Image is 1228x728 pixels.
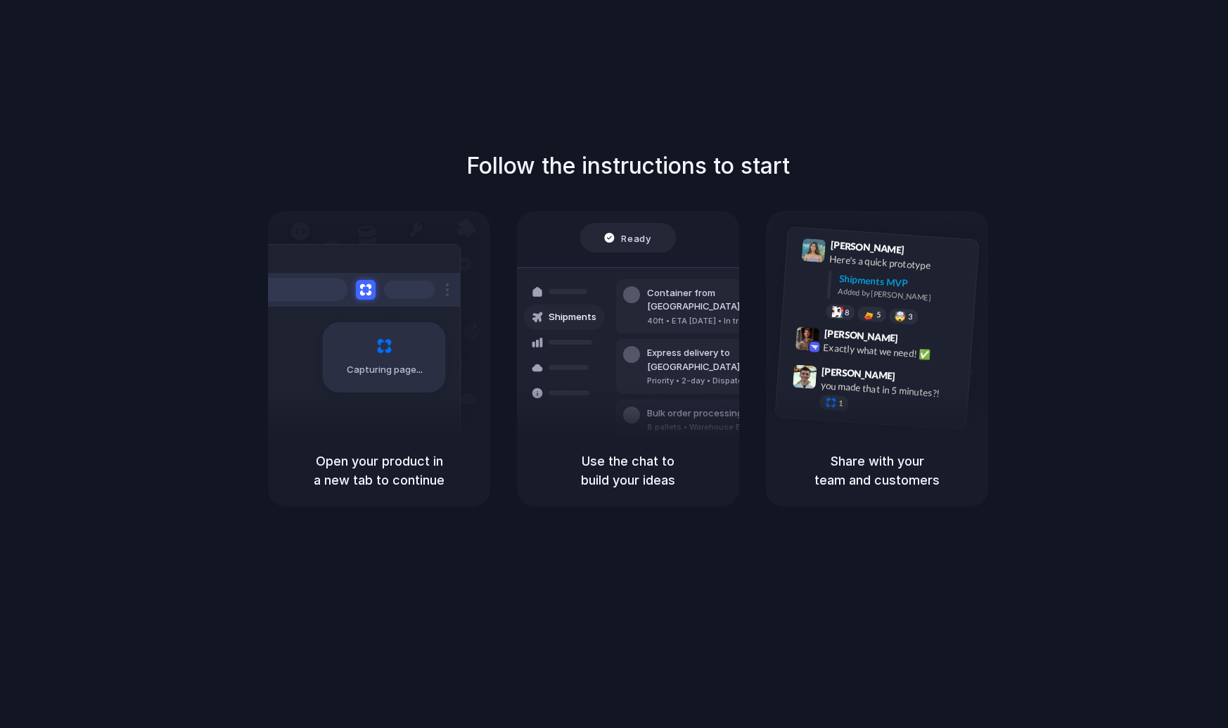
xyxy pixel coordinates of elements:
div: 8 pallets • Warehouse B • Packed [647,421,778,433]
h5: Use the chat to build your ideas [534,452,722,490]
div: 🤯 [895,311,907,321]
span: 9:47 AM [900,370,928,387]
div: Here's a quick prototype [829,251,970,275]
div: Priority • 2-day • Dispatched [647,375,799,387]
div: 40ft • ETA [DATE] • In transit [647,315,799,327]
div: Shipments MVP [838,271,968,294]
span: Shipments [549,310,596,324]
span: 9:42 AM [902,332,931,349]
span: 9:41 AM [909,243,938,260]
div: Added by [PERSON_NAME] [838,286,967,306]
span: [PERSON_NAME] [824,325,898,345]
span: 1 [838,400,843,407]
div: Bulk order processing [647,407,778,421]
span: [PERSON_NAME] [821,363,896,383]
h5: Open your product in a new tab to continue [285,452,473,490]
span: Ready [622,231,651,245]
span: [PERSON_NAME] [830,237,904,257]
h1: Follow the instructions to start [466,149,790,183]
span: 5 [876,310,881,318]
div: you made that in 5 minutes?! [820,378,961,402]
span: Capturing page [347,363,425,377]
span: 3 [908,313,913,321]
h5: Share with your team and customers [783,452,971,490]
div: Exactly what we need! ✅ [823,340,964,364]
span: 8 [845,308,850,316]
div: Container from [GEOGRAPHIC_DATA] [647,286,799,314]
div: Express delivery to [GEOGRAPHIC_DATA] [647,346,799,373]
